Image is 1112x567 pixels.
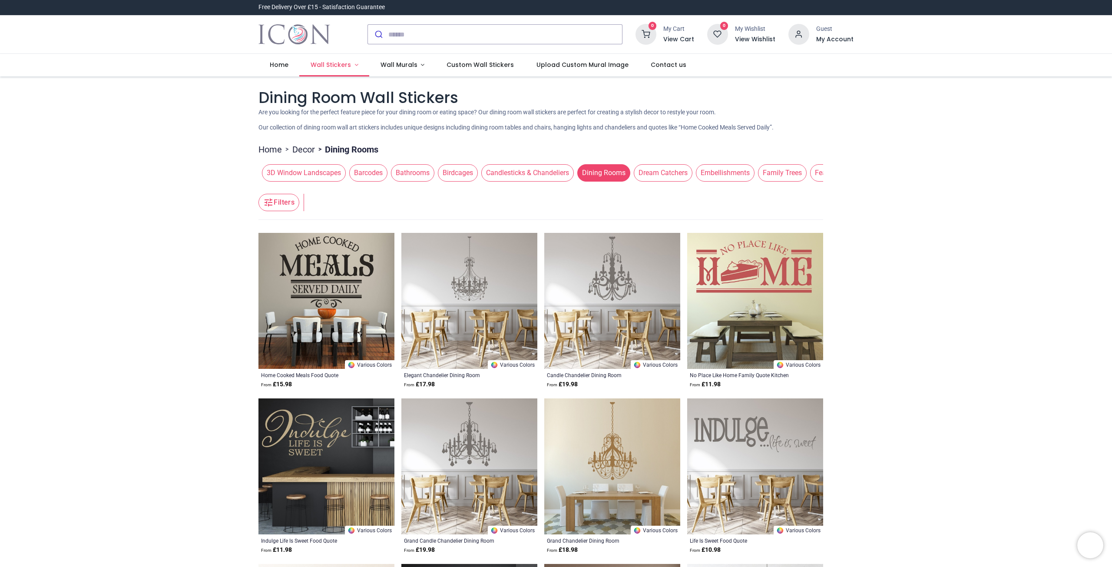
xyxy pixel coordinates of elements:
button: Birdcages [434,164,478,182]
strong: £ 11.98 [690,380,721,389]
a: Various Colors [631,526,680,534]
span: Wall Murals [381,60,417,69]
sup: 0 [720,22,728,30]
img: Color Wheel [347,527,355,534]
span: Dream Catchers [634,164,692,182]
button: Dining Rooms [574,164,630,182]
img: Color Wheel [776,527,784,534]
a: Various Colors [488,360,537,369]
a: Various Colors [345,526,394,534]
span: > [282,145,292,154]
span: From [261,382,271,387]
a: View Wishlist [735,35,775,44]
img: Indulge Life Is Sweet Food Quote Wall Sticker [258,398,394,534]
img: Color Wheel [633,527,641,534]
a: View Cart [663,35,694,44]
span: Family Trees [758,164,807,182]
span: Candlesticks & Chandeliers [481,164,574,182]
a: Various Colors [345,360,394,369]
li: Dining Rooms [315,143,378,156]
strong: £ 15.98 [261,380,292,389]
span: Home [270,60,288,69]
span: Bathrooms [391,164,434,182]
span: Contact us [651,60,686,69]
a: Indulge Life Is Sweet Food Quote [261,537,366,544]
img: Candle Chandelier Dining Room Wall Sticker [544,233,680,369]
a: Home [258,143,282,156]
sup: 0 [649,22,657,30]
a: Decor [292,143,315,156]
a: Various Colors [631,360,680,369]
a: Various Colors [488,526,537,534]
span: Embellishments [696,164,755,182]
strong: £ 11.98 [261,546,292,554]
div: Elegant Chandelier Dining Room [404,371,509,378]
iframe: Brevo live chat [1077,532,1103,558]
span: From [404,548,414,553]
img: Home Cooked Meals Food Quote Wall Sticker [258,233,394,369]
span: Custom Wall Stickers [447,60,514,69]
button: Submit [368,25,388,44]
p: Our collection of dining room wall art stickers includes unique designs including dining room tab... [258,123,854,132]
img: Life Is Sweet Food Quote Wall Sticker [687,398,823,534]
a: Wall Stickers [299,54,369,76]
button: Filters [258,194,299,211]
span: From [404,382,414,387]
a: 0 [635,30,656,37]
a: 0 [707,30,728,37]
span: Birdcages [438,164,478,182]
span: From [261,548,271,553]
img: Color Wheel [633,361,641,369]
span: From [690,382,700,387]
img: Grand Candle Chandelier Dining Room Wall Sticker [401,398,537,534]
h1: Dining Room Wall Stickers [258,87,854,108]
a: Grand Chandelier Dining Room [547,537,652,544]
a: Logo of Icon Wall Stickers [258,22,330,46]
img: No Place Like Home Family Quote Kitchen Wall Sticker [687,233,823,369]
strong: £ 19.98 [404,546,435,554]
span: Wall Stickers [311,60,351,69]
div: My Wishlist [735,25,775,33]
span: Barcodes [349,164,387,182]
button: 3D Window Landscapes [258,164,346,182]
p: Are you looking for the perfect feature piece for your dining room or eating space? Our dining ro... [258,108,854,117]
a: Various Colors [774,526,823,534]
img: Color Wheel [490,527,498,534]
div: Guest [816,25,854,33]
button: Candlesticks & Chandeliers [478,164,574,182]
button: Family Trees [755,164,807,182]
span: From [547,382,557,387]
strong: £ 17.98 [404,380,435,389]
strong: £ 19.98 [547,380,578,389]
strong: £ 10.98 [690,546,721,554]
button: Bathrooms [387,164,434,182]
div: Free Delivery Over £15 - Satisfaction Guarantee [258,3,385,12]
a: Various Colors [774,360,823,369]
span: 3D Window Landscapes [262,164,346,182]
img: Elegant Chandelier Dining Room Wall Sticker [401,233,537,369]
h6: My Account [816,35,854,44]
img: Color Wheel [490,361,498,369]
button: Barcodes [346,164,387,182]
button: Dream Catchers [630,164,692,182]
img: Grand Chandelier Dining Room Wall Sticker [544,398,680,534]
a: Candle Chandelier Dining Room [547,371,652,378]
span: Feathers [810,164,846,182]
a: Home Cooked Meals Food Quote [261,371,366,378]
span: From [547,548,557,553]
a: Life Is Sweet Food Quote [690,537,794,544]
a: Grand Candle Chandelier Dining Room [404,537,509,544]
img: Color Wheel [776,361,784,369]
img: Color Wheel [347,361,355,369]
a: No Place Like Home Family Quote Kitchen [690,371,794,378]
iframe: Customer reviews powered by Trustpilot [671,3,854,12]
span: Upload Custom Mural Image [536,60,629,69]
button: Embellishments [692,164,755,182]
